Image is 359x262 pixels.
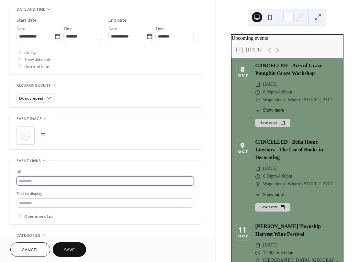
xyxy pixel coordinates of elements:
[263,107,284,114] span: Show more
[108,17,127,24] div: End date
[255,119,290,127] button: Save event
[240,142,246,149] div: 9
[255,173,260,180] div: ​
[17,82,51,89] span: Recurring event
[17,6,45,13] span: Date and time
[255,191,260,198] div: ​
[255,138,338,162] div: CANCELLED - Bella Home Interiors - The Use of Books in Decorating
[22,247,39,254] span: Cancel
[277,173,278,180] span: -
[263,96,338,104] a: Wagonhouse Winery [STREET_ADDRESS]
[24,56,51,63] span: Show date only
[17,17,37,24] div: Start date
[24,213,53,220] span: Open in new tab
[263,165,277,173] span: [DATE]
[255,81,260,89] div: ​
[108,26,117,32] span: Date
[63,26,73,32] span: Time
[239,227,247,233] div: 11
[17,169,193,175] div: URL
[24,49,36,56] span: All day
[263,191,284,198] span: Show more
[255,107,260,114] div: ​
[278,89,292,96] span: 8:00pm
[255,89,260,96] div: ​
[255,191,284,198] button: ​Show more
[240,66,246,72] div: 8
[17,191,193,197] div: Text to display
[255,107,284,114] button: ​Show more
[17,115,42,122] span: Event image
[277,89,278,96] span: -
[238,74,249,77] div: Oct
[155,26,164,32] span: Time
[263,173,277,180] span: 6:00pm
[281,249,295,257] span: 5:00pm
[263,180,338,188] a: Wagonhouse Winery [STREET_ADDRESS]
[278,173,292,180] span: 8:00pm
[255,203,290,212] button: Save event
[255,249,260,257] div: ​
[19,95,43,102] span: Do not repeat
[17,26,25,32] span: Date
[263,81,277,89] span: [DATE]
[24,63,49,70] span: Hide end time
[255,222,321,239] a: [PERSON_NAME] Township Harvest Wine Festival
[17,158,41,164] span: Event links
[255,62,338,78] div: CANCELLED - Acts of Graze - Pumpkin Graze Workshop
[231,35,343,42] div: Upcoming events
[17,232,40,239] span: Categories
[263,249,279,257] span: 12:00pm
[255,242,260,249] div: ​
[17,126,35,145] div: ;
[255,165,260,173] div: ​
[263,242,277,249] span: [DATE]
[64,247,75,254] span: Save
[10,242,50,257] button: Cancel
[255,180,260,188] div: ​
[279,249,281,257] span: -
[263,89,277,96] span: 6:00pm
[238,150,249,153] div: Oct
[238,235,249,238] div: Oct
[53,242,86,257] button: Save
[255,96,260,104] div: ​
